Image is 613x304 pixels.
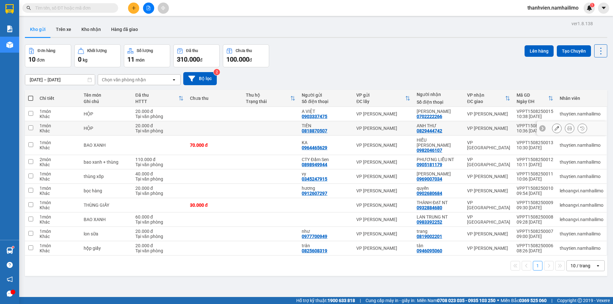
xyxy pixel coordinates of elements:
[246,93,290,98] div: Thu hộ
[552,123,562,133] div: Sửa đơn hàng
[135,191,184,196] div: Tại văn phòng
[136,57,145,63] span: món
[551,297,552,304] span: |
[135,109,184,114] div: 20.000 đ
[40,140,77,145] div: 1 món
[517,140,553,145] div: VPPT1508250013
[517,234,553,239] div: 09:00 [DATE]
[417,205,442,210] div: 0932884680
[517,109,553,114] div: VPPT1508250015
[302,162,327,167] div: 0898949944
[302,123,350,128] div: TIÊN
[40,205,77,210] div: Khác
[74,44,121,67] button: Khối lượng0kg
[517,176,553,182] div: 10:06 [DATE]
[560,174,603,179] div: thuytien.namhailimo
[417,219,442,225] div: 0983392252
[560,96,603,101] div: Nhân viên
[190,203,239,208] div: 30.000 đ
[302,176,327,182] div: 0345247915
[356,159,410,165] div: VP [PERSON_NAME]
[578,298,582,303] span: copyright
[417,123,461,128] div: ANH THƯ
[135,171,184,176] div: 40.000 đ
[7,276,13,282] span: notification
[417,157,461,162] div: PHƯƠNG LIỄU NT
[135,186,184,191] div: 20.000 đ
[417,114,442,119] div: 0702222266
[135,123,184,128] div: 20.000 đ
[467,188,510,193] div: VP [PERSON_NAME]
[525,45,554,57] button: Lên hàng
[173,44,220,67] button: Đã thu310.000đ
[302,191,327,196] div: 0912607297
[417,234,442,239] div: 0819002201
[7,291,13,297] span: message
[591,3,593,7] span: 1
[84,111,129,116] div: HỘP
[135,234,184,239] div: Tại văn phòng
[513,90,556,107] th: Toggle SortBy
[40,214,77,219] div: 1 món
[467,93,505,98] div: VP nhận
[557,45,591,57] button: Tạo Chuyến
[517,128,553,133] div: 10:36 [DATE]
[51,22,76,37] button: Trên xe
[467,231,510,236] div: VP [PERSON_NAME]
[517,157,553,162] div: VPPT1508250012
[467,200,510,210] div: VP [GEOGRAPHIC_DATA]
[190,96,239,101] div: Chưa thu
[356,99,405,104] div: ĐC lấy
[601,5,607,11] span: caret-down
[533,261,542,271] button: 1
[177,56,200,63] span: 310.000
[517,200,553,205] div: VPPT1508250009
[517,186,553,191] div: VPPT1508250010
[517,145,553,150] div: 10:30 [DATE]
[135,248,184,253] div: Tại văn phòng
[302,243,350,248] div: trân
[467,157,510,167] div: VP [GEOGRAPHIC_DATA]
[171,77,177,82] svg: open
[214,69,220,75] sup: 2
[571,263,590,269] div: 10 / trang
[598,3,609,14] button: caret-down
[243,90,299,107] th: Toggle SortBy
[417,248,442,253] div: 0946095060
[40,234,77,239] div: Khác
[417,200,461,205] div: THÀNH ĐẠT NT
[417,92,461,97] div: Người nhận
[417,148,442,153] div: 0982046107
[356,188,410,193] div: VP [PERSON_NAME]
[226,56,249,63] span: 100.000
[183,72,217,85] button: Bộ lọc
[417,100,461,105] div: Số điện thoại
[302,99,350,104] div: Số điện thoại
[517,99,548,104] div: Ngày ĐH
[40,229,77,234] div: 1 món
[25,44,71,67] button: Đơn hàng10đơn
[417,297,496,304] span: Miền Nam
[84,93,129,98] div: Tên món
[417,176,442,182] div: 0969007034
[517,123,553,128] div: VPPT1508250014
[296,297,355,304] span: Hỗ trợ kỹ thuật:
[417,128,442,133] div: 0829444742
[464,90,513,107] th: Toggle SortBy
[223,44,269,67] button: Chưa thu100.000đ
[560,111,603,116] div: thuytien.namhailimo
[25,75,95,85] input: Select a date range.
[28,56,35,63] span: 10
[517,219,553,225] div: 09:28 [DATE]
[84,143,129,148] div: BAO XANH
[417,162,442,167] div: 0905181179
[102,77,146,83] div: Chọn văn phòng nhận
[522,4,584,12] span: thanhvien.namhailimo
[135,214,184,219] div: 60.000 đ
[135,243,184,248] div: 20.000 đ
[135,162,184,167] div: Tại văn phòng
[83,57,87,63] span: kg
[353,90,413,107] th: Toggle SortBy
[135,93,178,98] div: Đã thu
[517,205,553,210] div: 09:30 [DATE]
